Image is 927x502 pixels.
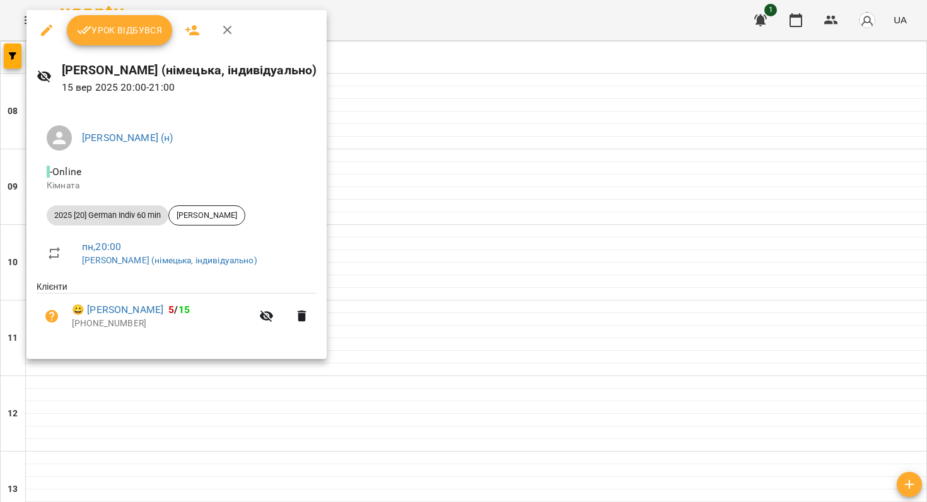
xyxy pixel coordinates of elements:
div: [PERSON_NAME] [168,205,245,225]
span: Урок відбувся [77,23,163,38]
button: Візит ще не сплачено. Додати оплату? [37,301,67,331]
p: Кімната [47,180,306,192]
b: / [168,304,190,316]
a: пн , 20:00 [82,241,121,253]
span: - Online [47,166,84,178]
span: 5 [168,304,174,316]
h6: [PERSON_NAME] (німецька, індивідуально) [62,60,317,80]
span: 15 [178,304,190,316]
button: Урок відбувся [67,15,173,45]
a: 😀 [PERSON_NAME] [72,302,163,317]
ul: Клієнти [37,280,317,343]
span: [PERSON_NAME] [169,210,245,221]
span: 2025 [20] German Indiv 60 min [47,210,168,221]
a: [PERSON_NAME] (н) [82,132,173,144]
a: [PERSON_NAME] (німецька, індивідуально) [82,255,257,265]
p: 15 вер 2025 20:00 - 21:00 [62,80,317,95]
p: [PHONE_NUMBER] [72,317,252,330]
